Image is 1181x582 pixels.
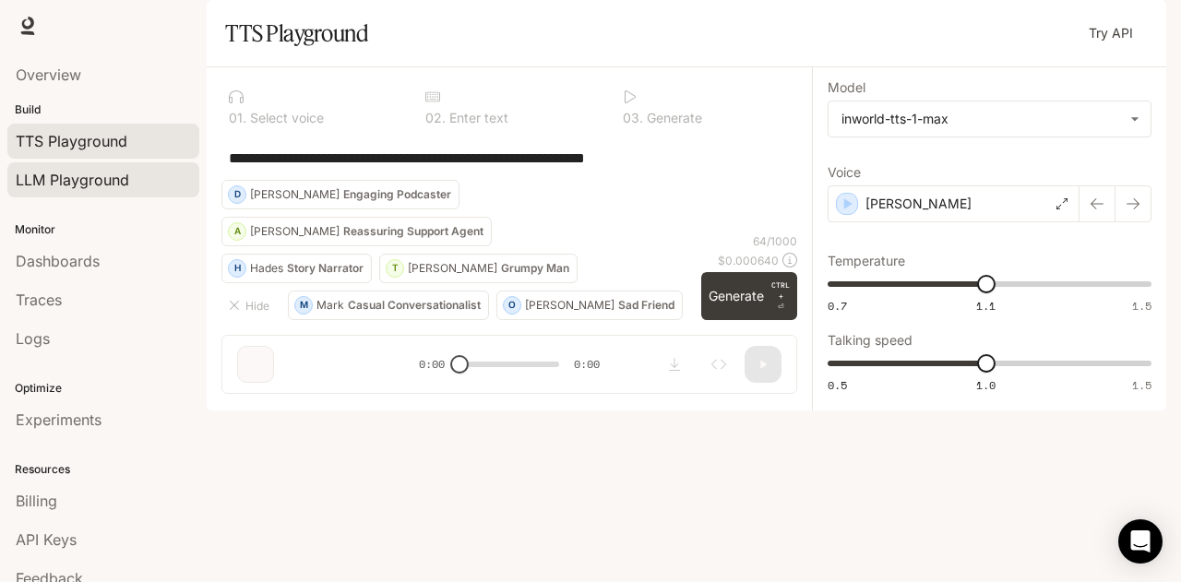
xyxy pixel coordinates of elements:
[504,291,520,320] div: O
[348,300,481,311] p: Casual Conversationalist
[316,300,344,311] p: Mark
[379,254,578,283] button: T[PERSON_NAME]Grumpy Man
[771,279,790,313] p: ⏎
[976,377,996,393] span: 1.0
[701,272,797,320] button: GenerateCTRL +⏎
[828,298,847,314] span: 0.7
[343,189,451,200] p: Engaging Podcaster
[229,112,246,125] p: 0 1 .
[229,217,245,246] div: A
[287,263,364,274] p: Story Narrator
[408,263,497,274] p: [PERSON_NAME]
[828,81,865,94] p: Model
[288,291,489,320] button: MMarkCasual Conversationalist
[250,189,340,200] p: [PERSON_NAME]
[525,300,614,311] p: [PERSON_NAME]
[425,112,446,125] p: 0 2 .
[496,291,683,320] button: O[PERSON_NAME]Sad Friend
[771,279,790,302] p: CTRL +
[295,291,312,320] div: M
[753,233,797,249] p: 64 / 1000
[865,195,972,213] p: [PERSON_NAME]
[1118,519,1163,564] div: Open Intercom Messenger
[229,254,245,283] div: H
[229,180,245,209] div: D
[221,217,492,246] button: A[PERSON_NAME]Reassuring Support Agent
[841,110,1121,128] div: inworld-tts-1-max
[829,101,1151,137] div: inworld-tts-1-max
[1132,298,1151,314] span: 1.5
[828,377,847,393] span: 0.5
[623,112,643,125] p: 0 3 .
[643,112,702,125] p: Generate
[446,112,508,125] p: Enter text
[250,263,283,274] p: Hades
[501,263,569,274] p: Grumpy Man
[221,254,372,283] button: HHadesStory Narrator
[828,334,913,347] p: Talking speed
[246,112,324,125] p: Select voice
[828,166,861,179] p: Voice
[618,300,674,311] p: Sad Friend
[250,226,340,237] p: [PERSON_NAME]
[221,291,280,320] button: Hide
[1132,377,1151,393] span: 1.5
[221,180,459,209] button: D[PERSON_NAME]Engaging Podcaster
[387,254,403,283] div: T
[1081,15,1140,52] a: Try API
[976,298,996,314] span: 1.1
[343,226,483,237] p: Reassuring Support Agent
[225,15,368,52] h1: TTS Playground
[828,255,905,267] p: Temperature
